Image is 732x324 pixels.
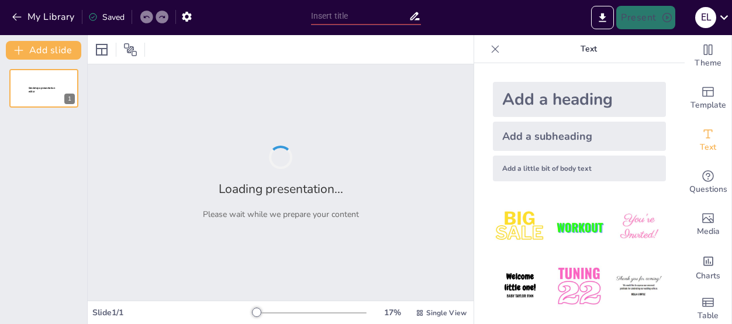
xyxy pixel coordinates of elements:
[6,41,81,60] button: Add slide
[612,200,666,254] img: 3.jpeg
[696,270,720,282] span: Charts
[9,8,80,26] button: My Library
[426,308,467,318] span: Single View
[378,307,406,318] div: 17 %
[695,7,716,28] div: E L
[493,82,666,117] div: Add a heading
[505,35,673,63] p: Text
[695,6,716,29] button: E L
[29,87,55,93] span: Sendsteps presentation editor
[697,225,720,238] span: Media
[493,259,547,313] img: 4.jpeg
[685,119,731,161] div: Add text boxes
[698,309,719,322] span: Table
[612,259,666,313] img: 6.jpeg
[695,57,721,70] span: Theme
[64,94,75,104] div: 1
[92,307,254,318] div: Slide 1 / 1
[690,99,726,112] span: Template
[493,200,547,254] img: 1.jpeg
[685,204,731,246] div: Add images, graphics, shapes or video
[493,156,666,181] div: Add a little bit of body text
[685,35,731,77] div: Change the overall theme
[700,141,716,154] span: Text
[685,77,731,119] div: Add ready made slides
[552,200,606,254] img: 2.jpeg
[219,181,343,197] h2: Loading presentation...
[9,69,78,108] div: 1
[92,40,111,59] div: Layout
[88,12,125,23] div: Saved
[552,259,606,313] img: 5.jpeg
[689,183,727,196] span: Questions
[311,8,409,25] input: Insert title
[616,6,675,29] button: Present
[203,209,359,220] p: Please wait while we prepare your content
[685,246,731,288] div: Add charts and graphs
[591,6,614,29] button: Export to PowerPoint
[685,161,731,204] div: Get real-time input from your audience
[493,122,666,151] div: Add a subheading
[123,43,137,57] span: Position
